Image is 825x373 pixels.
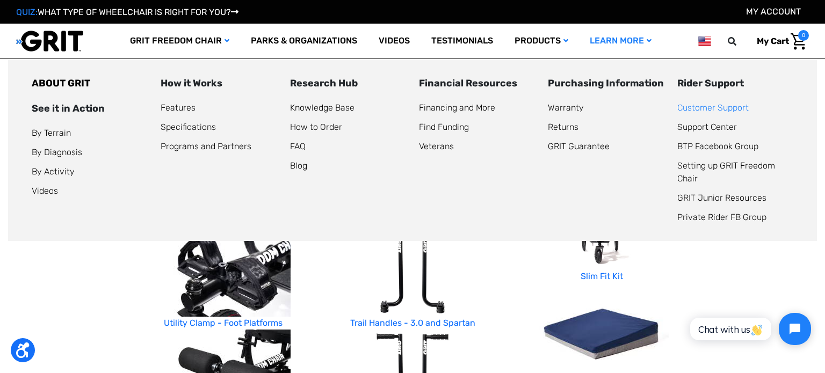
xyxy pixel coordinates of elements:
a: Cart with 0 items [749,30,809,53]
div: See it in Action [32,101,148,116]
a: Warranty [548,103,584,113]
a: Setting up GRIT Freedom Chair [677,160,775,184]
a: Specifications [161,122,216,132]
a: By Activity [32,166,75,177]
span: 0 [798,30,809,41]
a: Videos [32,186,58,196]
a: By Diagnosis [32,147,82,157]
a: Utility Clamp - Foot Platforms [164,318,283,328]
a: Videos [368,24,421,58]
a: Financing and More [419,103,495,113]
a: Programs and Partners [161,141,251,151]
a: By Terrain [32,128,71,138]
span: QUIZ: [16,7,38,17]
span: My Cart [757,36,789,46]
a: Account [746,6,801,17]
a: Find Funding [419,122,469,132]
img: GRIT All-Terrain Wheelchair and Mobility Equipment [16,30,83,52]
img: us.png [698,34,711,48]
a: Features [161,103,196,113]
a: Private Rider FB Group [677,212,766,222]
div: How it Works [161,76,277,91]
a: GRIT Freedom Chair [119,24,240,58]
a: Testimonials [421,24,504,58]
a: ABOUT GRIT [32,77,90,89]
a: Customer Support [677,103,749,113]
img: Cart [791,33,806,50]
a: Returns [548,122,578,132]
a: Learn More [579,24,662,58]
a: Trail Handles - 3.0 and Spartan [350,318,475,328]
a: Slim Fit Kit [581,271,623,281]
a: Knowledge Base [290,103,354,113]
a: FAQ [290,141,306,151]
a: QUIZ:WHAT TYPE OF WHEELCHAIR IS RIGHT FOR YOU? [16,7,238,17]
a: BTP Facebook Group [677,141,758,151]
a: GRIT Junior Resources [677,193,766,203]
a: Support Center [677,122,737,132]
div: Rider Support [677,76,793,91]
a: Veterans [419,141,454,151]
a: Products [504,24,579,58]
div: Research Hub [290,76,406,91]
a: Blog [290,160,307,171]
a: GRIT Guarantee [548,141,610,151]
a: How to Order [290,122,342,132]
input: Search [733,30,749,53]
div: Financial Resources [419,76,535,91]
a: Parks & Organizations [240,24,368,58]
iframe: Tidio Chat [678,304,820,354]
div: Purchasing Information [548,76,664,91]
